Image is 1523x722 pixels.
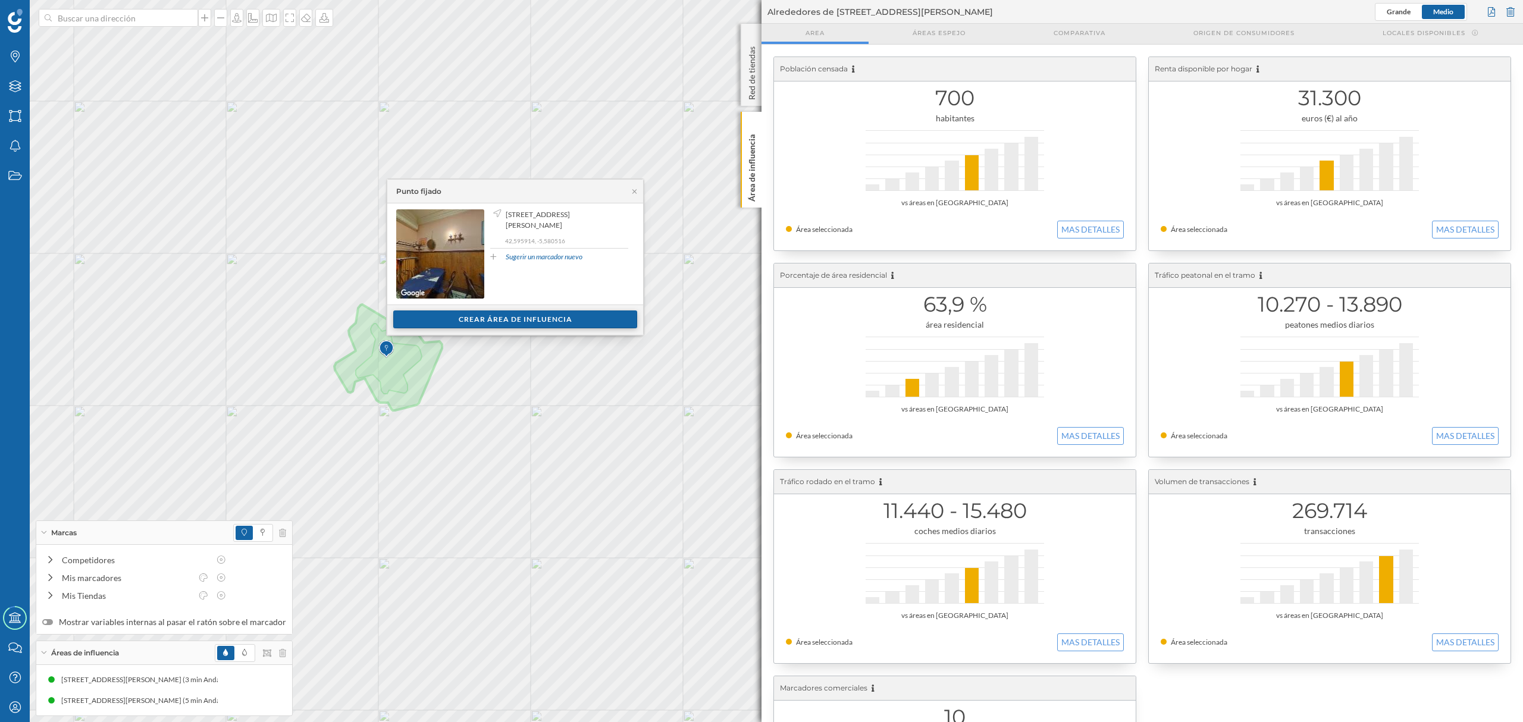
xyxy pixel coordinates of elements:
[1432,221,1499,238] button: MAS DETALLES
[1432,427,1499,445] button: MAS DETALLES
[506,209,625,231] span: [STREET_ADDRESS][PERSON_NAME]
[1161,197,1499,209] div: vs áreas en [GEOGRAPHIC_DATA]
[796,638,853,646] span: Área seleccionada
[786,500,1124,522] h1: 11.440 - 15.480
[786,610,1124,621] div: vs áreas en [GEOGRAPHIC_DATA]
[1171,638,1227,646] span: Área seleccionada
[1383,29,1465,37] span: Locales disponibles
[774,263,1136,288] div: Porcentaje de área residencial
[1161,525,1499,537] div: transacciones
[1149,57,1511,81] div: Renta disponible por hogar
[1387,7,1411,16] span: Grande
[61,695,241,707] div: [STREET_ADDRESS][PERSON_NAME] (5 min Andando)
[1433,7,1453,16] span: Medio
[746,42,758,100] p: Red de tiendas
[1193,29,1295,37] span: Origen de consumidores
[8,9,23,33] img: Geoblink Logo
[786,319,1124,331] div: área residencial
[1149,470,1511,494] div: Volumen de transacciones
[1054,29,1105,37] span: Comparativa
[746,130,758,202] p: Área de influencia
[1057,633,1124,651] button: MAS DETALLES
[1171,431,1227,440] span: Área seleccionada
[505,237,628,245] p: 42,595914, -5,580516
[1161,610,1499,621] div: vs áreas en [GEOGRAPHIC_DATA]
[806,29,825,37] span: Area
[786,87,1124,109] h1: 700
[774,676,1136,701] div: Marcadores comerciales
[1149,263,1511,288] div: Tráfico peatonal en el tramo
[786,525,1124,537] div: coches medios diarios
[51,648,119,658] span: Áreas de influencia
[42,616,286,628] label: Mostrar variables internas al pasar el ratón sobre el marcador
[1161,293,1499,316] h1: 10.270 - 13.890
[1161,87,1499,109] h1: 31.300
[796,225,853,234] span: Área seleccionada
[786,112,1124,124] div: habitantes
[506,252,582,262] a: Sugerir un marcador nuevo
[786,293,1124,316] h1: 63,9 %
[1057,427,1124,445] button: MAS DETALLES
[62,589,192,602] div: Mis Tiendas
[1171,225,1227,234] span: Área seleccionada
[1161,500,1499,522] h1: 269.714
[1161,403,1499,415] div: vs áreas en [GEOGRAPHIC_DATA]
[396,209,484,299] img: streetview
[774,470,1136,494] div: Tráfico rodado en el tramo
[51,528,77,538] span: Marcas
[1161,112,1499,124] div: euros (€) al año
[379,337,394,361] img: Marker
[61,674,241,686] div: [STREET_ADDRESS][PERSON_NAME] (3 min Andando)
[396,186,441,197] div: Punto fijado
[767,6,993,18] span: Alrededores de [STREET_ADDRESS][PERSON_NAME]
[796,431,853,440] span: Área seleccionada
[774,57,1136,81] div: Población censada
[24,8,66,19] span: Soporte
[786,403,1124,415] div: vs áreas en [GEOGRAPHIC_DATA]
[786,197,1124,209] div: vs áreas en [GEOGRAPHIC_DATA]
[1432,633,1499,651] button: MAS DETALLES
[913,29,966,37] span: Áreas espejo
[1057,221,1124,238] button: MAS DETALLES
[62,572,192,584] div: Mis marcadores
[1161,319,1499,331] div: peatones medios diarios
[62,554,209,566] div: Competidores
